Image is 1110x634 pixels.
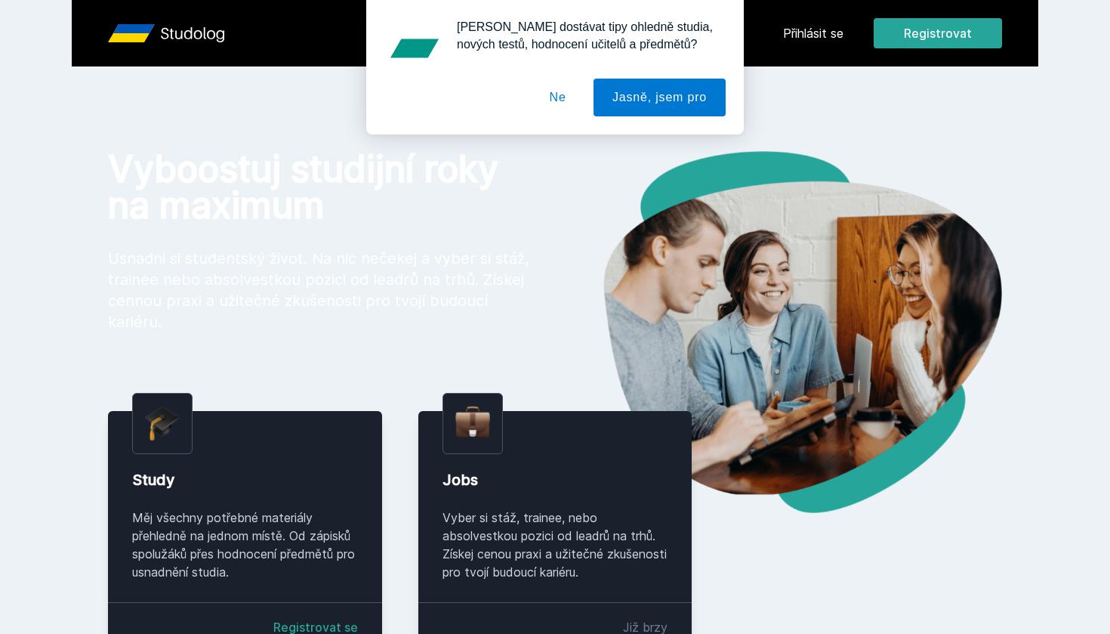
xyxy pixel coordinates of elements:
img: graduation-cap.png [145,406,180,441]
img: notification icon [384,18,445,79]
div: Study [132,469,358,490]
div: Vyber si stáž, trainee, nebo absolvestkou pozici od leadrů na trhů. Získej cenou praxi a užitečné... [442,509,668,581]
div: Měj všechny potřebné materiály přehledně na jednom místě. Od zápisků spolužáků přes hodnocení pře... [132,509,358,581]
h1: Vyboostuj studijní roky na maximum [108,151,531,224]
p: Usnadni si studentský život. Na nic nečekej a vyber si stáž, trainee nebo absolvestkou pozici od ... [108,248,531,332]
div: [PERSON_NAME] dostávat tipy ohledně studia, nových testů, hodnocení učitelů a předmětů? [445,18,726,53]
button: Ne [531,79,585,116]
img: hero.png [555,151,1002,513]
div: Jobs [442,469,668,490]
img: briefcase.png [455,403,490,441]
button: Jasně, jsem pro [594,79,726,116]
